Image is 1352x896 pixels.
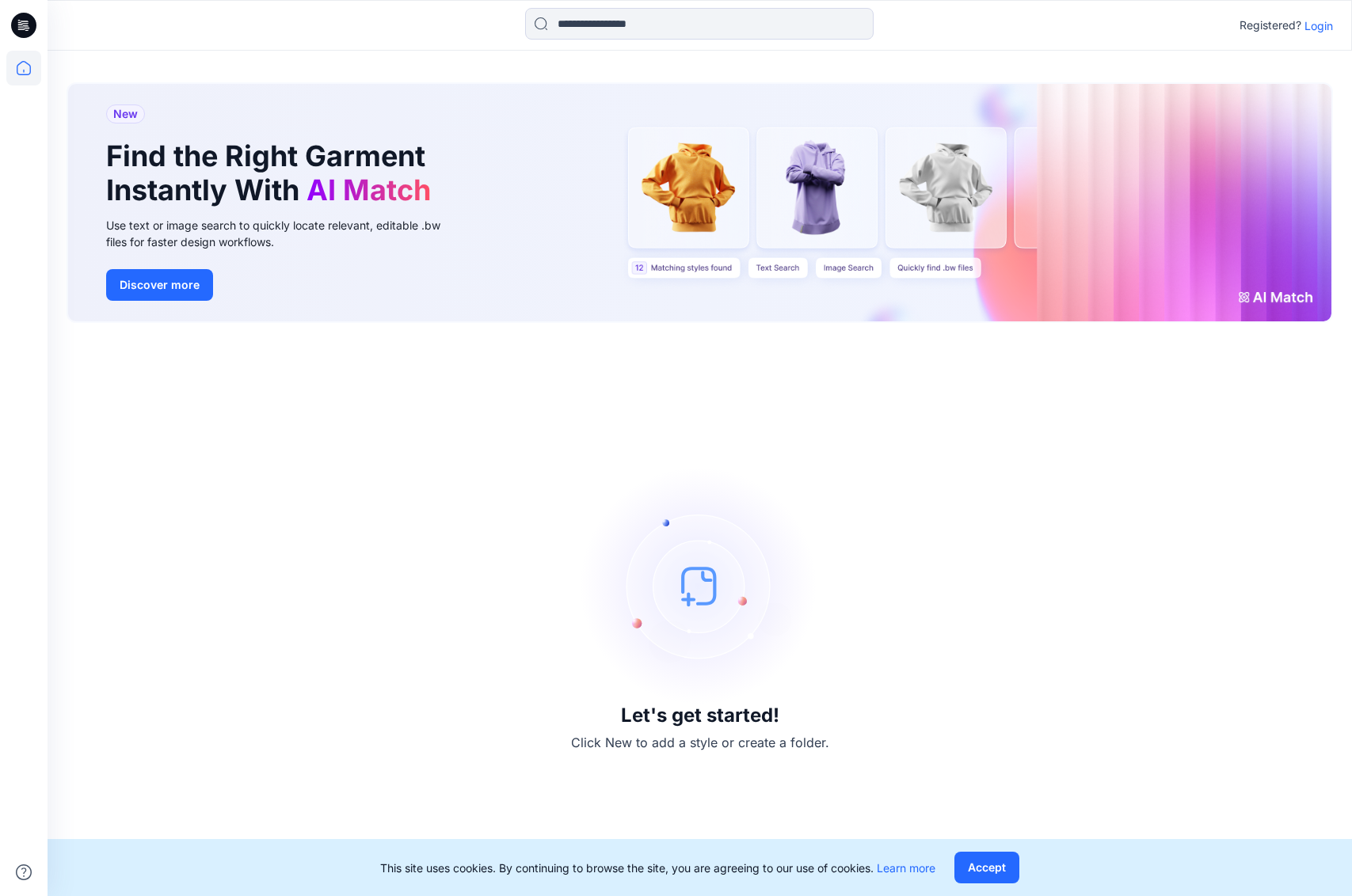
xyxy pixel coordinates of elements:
[106,269,213,301] button: Discover more
[1240,16,1301,35] p: Registered?
[380,860,935,876] p: This site uses cookies. By continuing to browse the site, you are agreeing to our use of cookies.
[307,173,431,207] span: AI Match
[621,704,779,727] h3: Let's get started!
[954,852,1019,883] button: Accept
[1304,17,1333,34] p: Login
[113,104,138,123] span: New
[581,467,819,704] img: empty-state-image.svg
[106,139,439,207] h1: Find the Right Garment Instantly With
[877,861,935,875] a: Learn more
[571,733,829,752] p: Click New to add a style or create a folder.
[106,217,463,250] div: Use text or image search to quickly locate relevant, editable .bw files for faster design workflows.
